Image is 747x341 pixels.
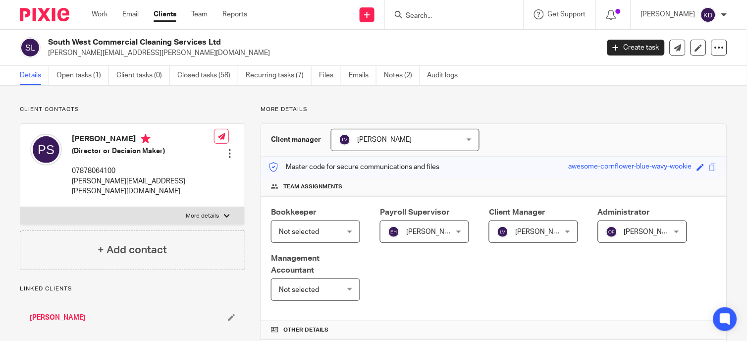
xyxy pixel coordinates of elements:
[72,176,214,197] p: [PERSON_NAME][EMAIL_ADDRESS][PERSON_NAME][DOMAIN_NAME]
[406,228,461,235] span: [PERSON_NAME]
[20,66,49,85] a: Details
[271,254,320,274] span: Management Accountant
[268,162,439,172] p: Master code for secure communications and files
[246,66,312,85] a: Recurring tasks (7)
[388,226,400,238] img: svg%3E
[56,66,109,85] a: Open tasks (1)
[72,166,214,176] p: 07878064100
[279,286,319,293] span: Not selected
[641,9,695,19] p: [PERSON_NAME]
[569,162,692,173] div: awesome-cornflower-blue-wavy-wookie
[48,37,483,48] h2: South West Commercial Cleaning Services Ltd
[271,208,317,216] span: Bookkeeper
[405,12,494,21] input: Search
[261,106,727,114] p: More details
[548,11,586,18] span: Get Support
[154,9,176,19] a: Clients
[122,9,139,19] a: Email
[279,228,319,235] span: Not selected
[489,208,545,216] span: Client Manager
[700,7,716,23] img: svg%3E
[191,9,208,19] a: Team
[319,66,341,85] a: Files
[20,8,69,21] img: Pixie
[283,183,342,191] span: Team assignments
[283,326,328,334] span: Other details
[20,285,245,293] p: Linked clients
[349,66,376,85] a: Emails
[116,66,170,85] a: Client tasks (0)
[30,313,86,323] a: [PERSON_NAME]
[222,9,247,19] a: Reports
[384,66,420,85] a: Notes (2)
[72,146,214,156] h5: (Director or Decision Maker)
[20,106,245,114] p: Client contacts
[427,66,466,85] a: Audit logs
[271,135,321,145] h3: Client manager
[357,136,412,143] span: [PERSON_NAME]
[48,48,592,58] p: [PERSON_NAME][EMAIL_ADDRESS][PERSON_NAME][DOMAIN_NAME]
[20,37,41,58] img: svg%3E
[497,226,509,238] img: svg%3E
[606,226,618,238] img: svg%3E
[186,212,219,220] p: More details
[141,134,151,144] i: Primary
[515,228,570,235] span: [PERSON_NAME]
[339,134,351,146] img: svg%3E
[607,40,665,56] a: Create task
[30,134,62,166] img: svg%3E
[177,66,238,85] a: Closed tasks (58)
[598,208,650,216] span: Administrator
[380,208,450,216] span: Payroll Supervisor
[98,242,167,258] h4: + Add contact
[624,228,679,235] span: [PERSON_NAME]
[92,9,107,19] a: Work
[72,134,214,146] h4: [PERSON_NAME]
